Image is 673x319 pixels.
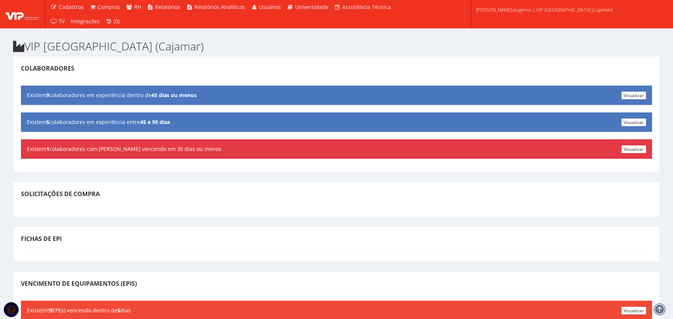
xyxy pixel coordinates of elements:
div: Existem colaboradores em experiência entre [21,112,652,132]
b: 9 [46,92,49,99]
span: Cadastros [59,3,84,10]
b: 5 [117,307,120,314]
span: Assistência Técnica [342,3,391,10]
span: Universidade [295,3,328,10]
span: Fichas de EPI [21,235,62,243]
span: RH [134,3,141,10]
a: TV [47,14,68,28]
span: Compras [98,3,120,10]
img: logo [6,9,39,20]
a: (0) [103,14,123,28]
h2: VIP [GEOGRAPHIC_DATA] (Cajamar) [13,40,660,52]
a: Visualizar [621,92,646,99]
span: TV [59,18,65,25]
span: Solicitações de Compra [21,190,100,198]
span: Vencimento de Equipamentos (EPIs) [21,279,137,288]
span: Usuários [259,3,281,10]
span: Relatórios [155,3,180,10]
a: Visualizar [621,307,646,315]
a: Visualizar [621,118,646,126]
b: 5 [46,118,49,126]
b: 9 [49,307,52,314]
span: [PERSON_NAME].eugenio | VIP [GEOGRAPHIC_DATA] (Cajamar) [476,6,613,13]
b: 45 e 90 dias [140,118,170,126]
a: Integrações [68,14,103,28]
div: Existem colaboradores com [PERSON_NAME] vencendo em 30 dias ou menos [21,139,652,159]
div: Existem colaboradores em experiência dentro de [21,86,652,105]
a: Visualizar [621,145,646,153]
b: 1 [46,145,49,152]
span: Integrações [71,18,100,25]
b: 45 dias ou menos [151,92,197,99]
span: (0) [114,18,120,25]
span: Colaboradores [21,64,74,72]
span: Relatórios Analíticos [194,3,245,10]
